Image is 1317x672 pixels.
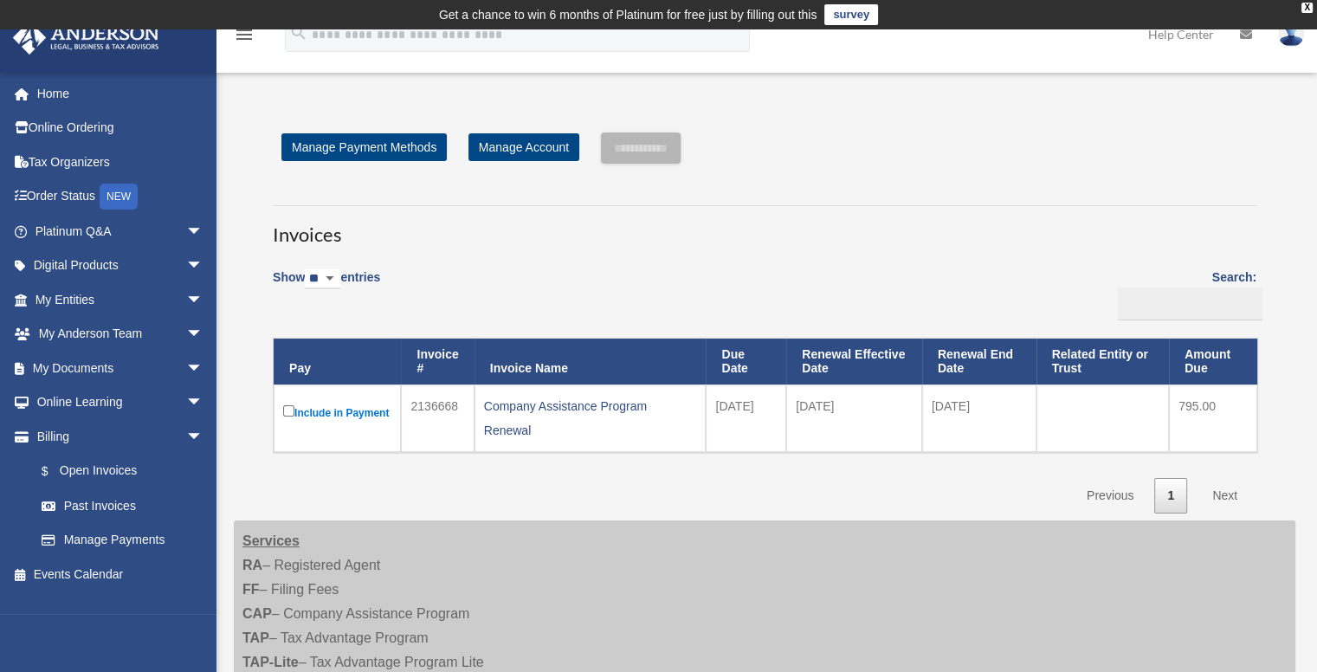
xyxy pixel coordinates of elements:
span: $ [51,461,60,482]
a: $Open Invoices [24,454,212,489]
strong: TAP [242,630,269,645]
a: Previous [1074,478,1146,514]
a: Manage Payments [24,523,221,558]
i: menu [234,24,255,45]
div: close [1301,3,1313,13]
select: Showentries [305,269,340,289]
span: arrow_drop_down [186,351,221,386]
th: Renewal End Date: activate to sort column ascending [922,339,1036,385]
label: Include in Payment [283,402,391,423]
img: User Pic [1278,22,1304,47]
a: My Anderson Teamarrow_drop_down [12,317,229,352]
th: Amount Due: activate to sort column ascending [1169,339,1257,385]
a: Online Learningarrow_drop_down [12,385,229,420]
th: Invoice #: activate to sort column ascending [401,339,474,385]
th: Renewal Effective Date: activate to sort column ascending [786,339,922,385]
th: Pay: activate to sort column descending [274,339,401,385]
div: NEW [100,184,138,210]
span: arrow_drop_down [186,317,221,352]
td: [DATE] [786,384,922,452]
a: My Documentsarrow_drop_down [12,351,229,385]
strong: Services [242,533,300,548]
td: 795.00 [1169,384,1257,452]
a: Home [12,76,229,111]
a: Events Calendar [12,557,229,591]
a: Next [1199,478,1250,514]
input: Include in Payment [283,405,294,417]
strong: RA [242,558,262,572]
a: menu [234,30,255,45]
h3: Invoices [273,205,1256,249]
img: Anderson Advisors Platinum Portal [8,21,165,55]
span: arrow_drop_down [186,419,221,455]
strong: TAP-Lite [242,655,299,669]
span: arrow_drop_down [186,282,221,318]
span: arrow_drop_down [186,385,221,421]
div: Get a chance to win 6 months of Platinum for free just by filling out this [439,4,817,25]
th: Due Date: activate to sort column ascending [706,339,786,385]
a: Online Ordering [12,111,229,145]
a: survey [824,4,878,25]
th: Invoice Name: activate to sort column ascending [475,339,707,385]
a: Digital Productsarrow_drop_down [12,249,229,283]
div: Company Assistance Program Renewal [484,394,697,443]
a: Manage Account [468,133,579,161]
span: arrow_drop_down [186,249,221,284]
a: 1 [1154,478,1187,514]
strong: FF [242,582,260,597]
a: Past Invoices [24,488,221,523]
a: Billingarrow_drop_down [12,419,221,454]
a: Tax Organizers [12,145,229,179]
label: Search: [1112,267,1256,320]
td: 2136668 [401,384,474,452]
input: Search: [1118,288,1262,320]
a: My Entitiesarrow_drop_down [12,282,229,317]
a: Order StatusNEW [12,179,229,215]
i: search [289,23,308,42]
td: [DATE] [706,384,786,452]
span: arrow_drop_down [186,214,221,249]
td: [DATE] [922,384,1036,452]
a: Manage Payment Methods [281,133,447,161]
a: Platinum Q&Aarrow_drop_down [12,214,229,249]
label: Show entries [273,267,380,307]
strong: CAP [242,606,272,621]
th: Related Entity or Trust: activate to sort column ascending [1036,339,1170,385]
